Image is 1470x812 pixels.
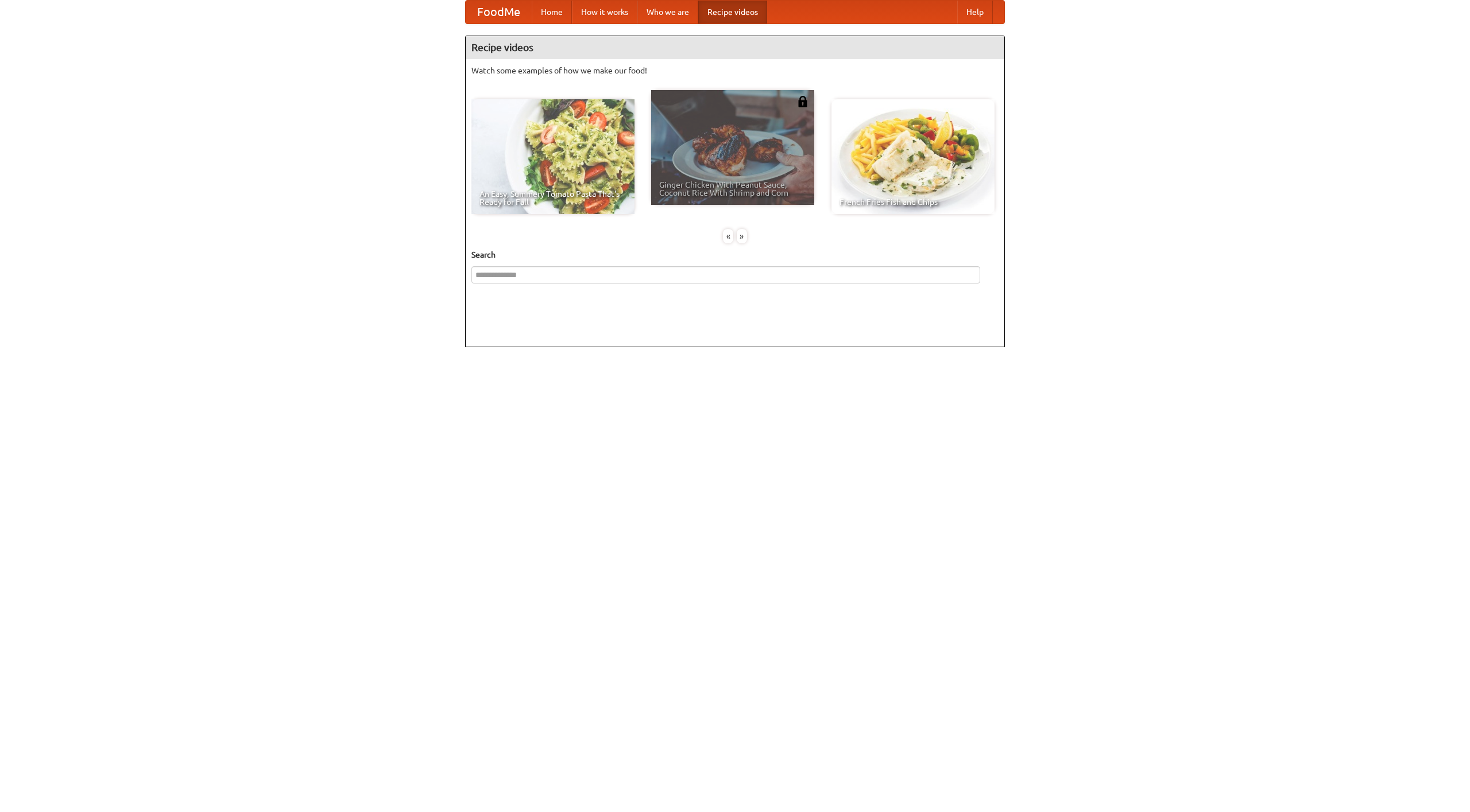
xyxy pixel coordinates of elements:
[840,198,987,206] span: French Fries Fish and Chips
[479,190,626,206] span: An Easy, Summery Tomato Pasta That's Ready for Fall
[466,1,532,24] a: FoodMe
[637,1,698,24] a: Who we are
[797,96,808,107] img: 483408.png
[737,229,747,243] div: »
[532,1,572,24] a: Home
[957,1,993,24] a: Help
[572,1,637,24] a: How it works
[698,1,767,24] a: Recipe videos
[723,229,733,243] div: «
[471,65,999,76] p: Watch some examples of how we make our food!
[831,99,995,214] a: French Fries Fish and Chips
[471,249,999,261] h5: Search
[471,99,635,214] a: An Easy, Summery Tomato Pasta That's Ready for Fall
[466,36,1004,59] h4: Recipe videos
